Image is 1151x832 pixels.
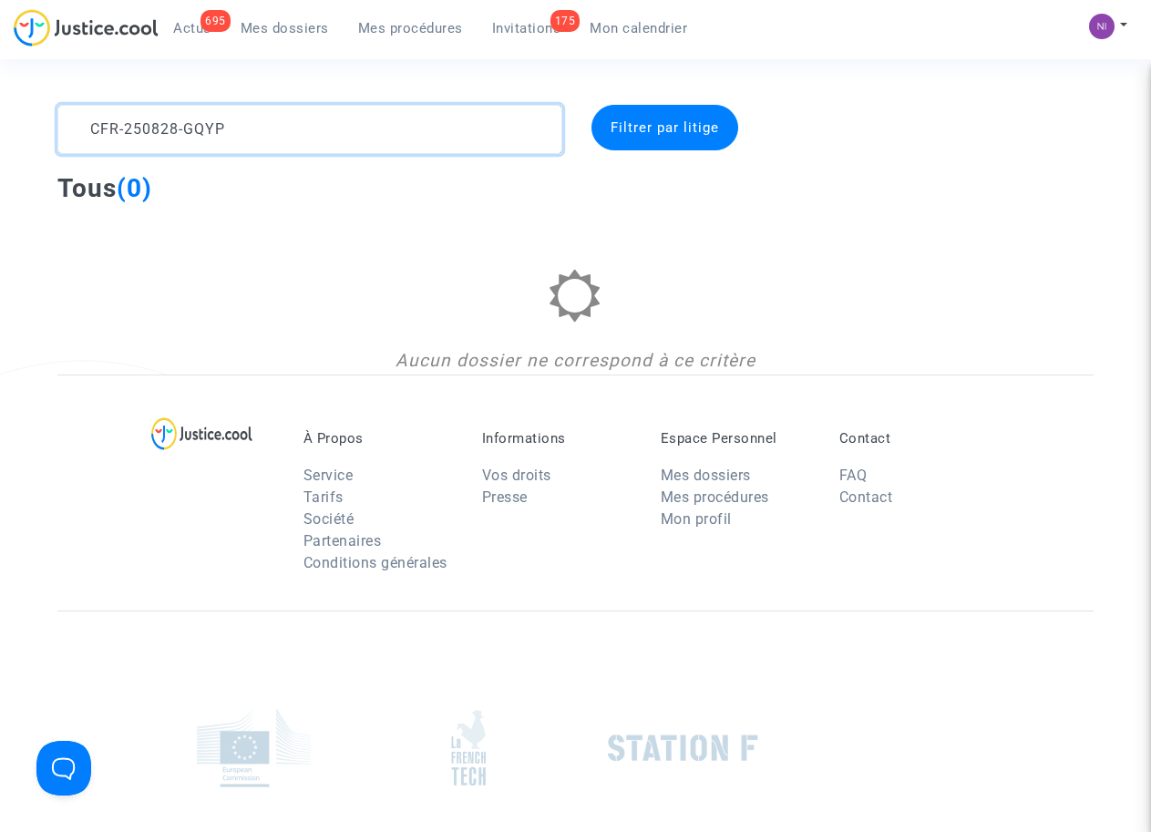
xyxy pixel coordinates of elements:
a: Mes procédures [344,15,478,42]
span: Mon calendrier [590,20,687,36]
a: Société [303,510,355,528]
img: french_tech.png [451,709,486,786]
a: Mes dossiers [226,15,344,42]
span: (0) [117,173,152,203]
img: logo-lg.svg [151,417,252,450]
a: FAQ [839,467,868,484]
img: c72f9d9a6237a8108f59372fcd3655cf [1089,14,1115,39]
a: Mes dossiers [661,467,751,484]
span: Filtrer par litige [611,119,719,136]
span: Mes dossiers [241,20,329,36]
a: Mon profil [661,510,732,528]
div: 175 [550,10,581,32]
span: Invitations [492,20,561,36]
a: Mon calendrier [575,15,702,42]
div: Aucun dossier ne correspond à ce critère [57,348,1094,375]
a: Service [303,467,354,484]
p: À Propos [303,430,455,447]
a: Mes procédures [661,488,769,506]
img: europe_commision.png [197,708,311,787]
a: 695Actus [159,15,226,42]
img: stationf.png [608,734,758,762]
a: 175Invitations [478,15,576,42]
a: Partenaires [303,532,382,550]
p: Contact [839,430,991,447]
a: Presse [482,488,528,506]
p: Informations [482,430,633,447]
a: Contact [839,488,893,506]
a: Vos droits [482,467,551,484]
span: Actus [173,20,211,36]
iframe: Help Scout Beacon - Open [36,741,91,796]
a: Conditions générales [303,554,447,571]
img: jc-logo.svg [14,9,159,46]
div: 695 [200,10,231,32]
span: Mes procédures [358,20,463,36]
p: Espace Personnel [661,430,812,447]
span: Tous [57,173,117,203]
a: Tarifs [303,488,344,506]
